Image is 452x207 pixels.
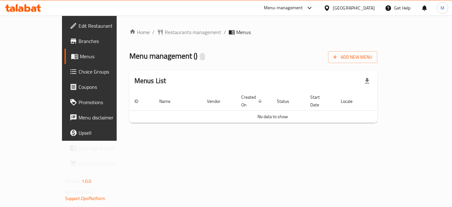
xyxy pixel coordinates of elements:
[207,97,229,105] span: Vendor
[264,4,303,12] div: Menu-management
[65,33,137,49] a: Branches
[79,68,132,75] span: Choice Groups
[236,28,251,36] span: Menus
[134,76,166,86] h2: Menus List
[152,28,154,36] li: /
[82,177,92,185] span: 1.0.0
[79,144,132,152] span: Coverage Report
[165,28,221,36] span: Restaurants management
[65,125,137,140] a: Upsell
[157,28,221,36] a: Restaurants management
[134,97,147,105] span: ID
[224,28,226,36] li: /
[65,79,137,95] a: Coupons
[65,177,81,185] span: Version:
[333,53,372,61] span: Add New Menu
[65,95,137,110] a: Promotions
[328,51,377,63] button: Add New Menu
[65,49,137,64] a: Menus
[129,28,150,36] a: Home
[257,112,288,121] span: No data to show
[241,93,264,109] span: Created On
[65,188,94,196] span: Get support on:
[368,91,416,111] th: Actions
[277,97,298,105] span: Status
[80,53,132,60] span: Menus
[65,18,137,33] a: Edit Restaurant
[79,160,132,167] span: Grocery Checklist
[65,140,137,156] a: Coverage Report
[360,73,375,89] div: Export file
[159,97,179,105] span: Name
[79,114,132,121] span: Menu disclaimer
[129,91,416,123] table: enhanced table
[129,49,197,63] span: Menu management ( )
[79,37,132,45] span: Branches
[79,83,132,91] span: Coupons
[65,110,137,125] a: Menu disclaimer
[333,4,375,11] div: [GEOGRAPHIC_DATA]
[341,97,361,105] span: Locale
[79,22,132,30] span: Edit Restaurant
[65,156,137,171] a: Grocery Checklist
[129,28,378,36] nav: breadcrumb
[65,194,106,203] a: Support.OpsPlatform
[310,93,328,109] span: Start Date
[79,129,132,137] span: Upsell
[65,64,137,79] a: Choice Groups
[441,4,444,11] span: M
[79,98,132,106] span: Promotions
